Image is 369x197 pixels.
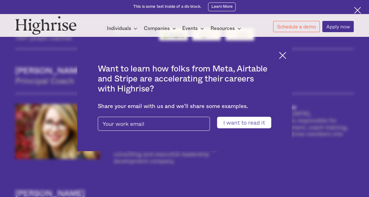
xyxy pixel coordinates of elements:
div: Events [182,25,206,32]
div: Individuals [107,25,139,32]
input: Your work email [98,117,210,131]
div: Resources [211,25,243,32]
a: Schedule a demo [273,21,320,32]
input: I want to read it [217,117,272,128]
img: Cross icon [354,7,361,14]
div: This is some text inside of a div block. [133,4,201,9]
div: Individuals [107,25,131,32]
div: Resources [211,25,235,32]
div: Share your email with us and we'll share some examples. [98,103,272,110]
img: Highrise logo [15,16,76,34]
div: Companies [144,25,178,32]
form: pop-up-modal-form [98,117,272,128]
h2: Want to learn how folks from Meta, Airtable and Stripe are accelerating their careers with Highrise? [98,64,272,94]
div: Companies [144,25,170,32]
a: Learn More [208,2,236,12]
a: Apply now [322,21,354,32]
div: Events [182,25,198,32]
img: Cross icon [279,52,286,59]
